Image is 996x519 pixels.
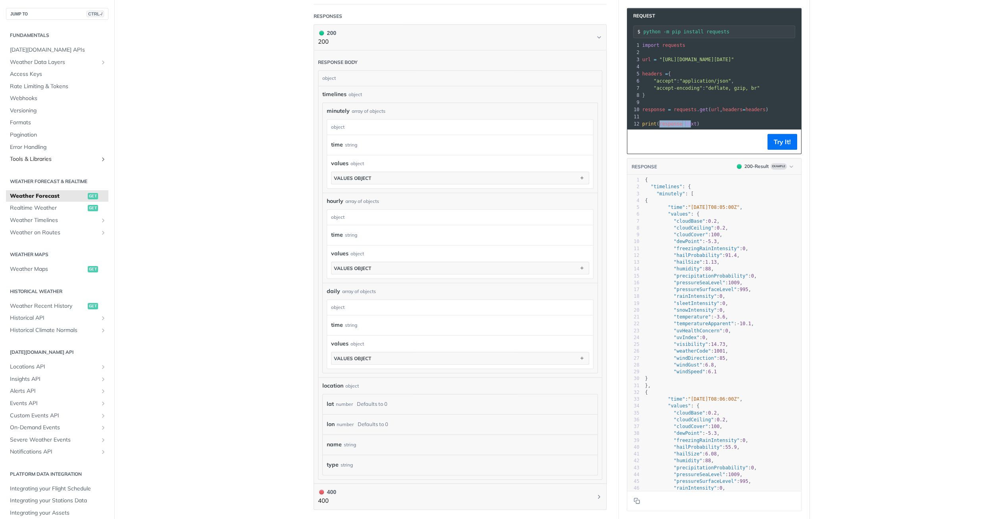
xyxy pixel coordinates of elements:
span: "time" [668,205,685,210]
span: = [665,71,668,77]
span: "precipitationProbability" [674,273,748,279]
a: Realtime Weatherget [6,202,108,214]
span: : , [645,246,748,251]
button: Show subpages for Events API [100,400,106,407]
div: 3 [627,191,640,197]
div: 4 [627,197,640,204]
span: CTRL-/ [87,11,104,17]
a: On-Demand EventsShow subpages for On-Demand Events [6,422,108,434]
span: }, [645,383,651,388]
span: Error Handling [10,143,106,151]
div: array of objects [352,108,385,115]
span: "pressureSurfaceLevel" [674,287,737,292]
span: 1.13 [705,259,717,265]
div: 27 [627,355,640,362]
span: "[URL][DOMAIN_NAME][DATE]" [659,57,734,62]
div: 18 [627,293,640,300]
span: "freezingRainIntensity" [674,246,740,251]
span: "hailSize" [674,259,702,265]
span: : , [645,205,743,210]
span: { [642,71,671,77]
span: 0 [725,328,728,334]
a: Events APIShow subpages for Events API [6,397,108,409]
span: hourly [327,197,343,205]
button: Show subpages for Weather Data Layers [100,59,106,66]
h2: Weather Maps [6,251,108,258]
a: Notifications APIShow subpages for Notifications API [6,446,108,458]
span: Historical Climate Normals [10,326,98,334]
span: text [685,121,697,127]
span: : , [645,328,731,334]
div: Responses [314,13,342,20]
button: RESPONSE [631,163,657,171]
span: Historical API [10,314,98,322]
span: get [88,303,98,309]
div: object [351,340,364,347]
span: Integrating your Assets [10,509,106,517]
span: Rate Limiting & Tokens [10,83,106,91]
div: 29 [627,369,640,375]
div: 26 [627,348,640,355]
div: 14 [627,266,640,272]
span: get [88,205,98,211]
button: Show subpages for Weather on Routes [100,230,106,236]
span: - [737,321,740,326]
div: 16 [627,280,640,286]
a: Severe Weather EventsShow subpages for Severe Weather Events [6,434,108,446]
a: Formats [6,117,108,129]
span: print [642,121,657,127]
label: time [331,139,343,150]
span: import [642,42,659,48]
span: 5.3 [708,239,717,244]
span: "hailProbability" [674,253,722,258]
label: name [327,439,342,450]
span: : , [645,355,728,361]
span: 88 [705,266,711,272]
div: 24 [627,334,640,341]
div: 1 [627,42,641,49]
span: "uvIndex" [674,335,699,340]
span: minutely [327,107,350,115]
div: string [345,319,357,331]
div: 21 [627,314,640,320]
span: : , [645,266,714,272]
button: JUMP TOCTRL-/ [6,8,108,20]
span: Tools & Libraries [10,155,98,163]
span: : , [645,273,757,279]
span: : , [645,314,728,320]
span: { [645,177,648,183]
div: object [327,210,591,225]
span: requests [674,107,697,112]
a: Historical Climate NormalsShow subpages for Historical Climate Normals [6,324,108,336]
label: time [331,319,343,331]
a: Access Keys [6,68,108,80]
span: "minutely" [656,191,685,197]
span: = [668,107,671,112]
button: Show subpages for Locations API [100,364,106,370]
a: Weather TimelinesShow subpages for Weather Timelines [6,214,108,226]
a: Webhooks [6,93,108,104]
div: 30 [627,375,640,382]
button: Show subpages for Notifications API [100,449,106,455]
a: Pagination [6,129,108,141]
span: get [699,107,708,112]
span: Formats [10,119,106,127]
svg: Chevron [596,34,602,41]
span: "windSpeed" [674,369,705,374]
span: : , [645,232,722,237]
span: Pagination [10,131,106,139]
span: Locations API [10,363,98,371]
a: Weather Forecastget [6,190,108,202]
span: timelines [322,90,347,98]
a: Historical APIShow subpages for Historical API [6,312,108,324]
div: 9 [627,99,641,106]
div: values object [334,175,371,181]
span: Example [771,163,787,170]
button: Show subpages for Severe Weather Events [100,437,106,443]
a: Tools & LibrariesShow subpages for Tools & Libraries [6,153,108,165]
span: 200 [737,164,742,169]
span: "visibility" [674,341,708,347]
button: Try It! [767,134,797,150]
span: : , [645,307,725,313]
a: Versioning [6,105,108,117]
